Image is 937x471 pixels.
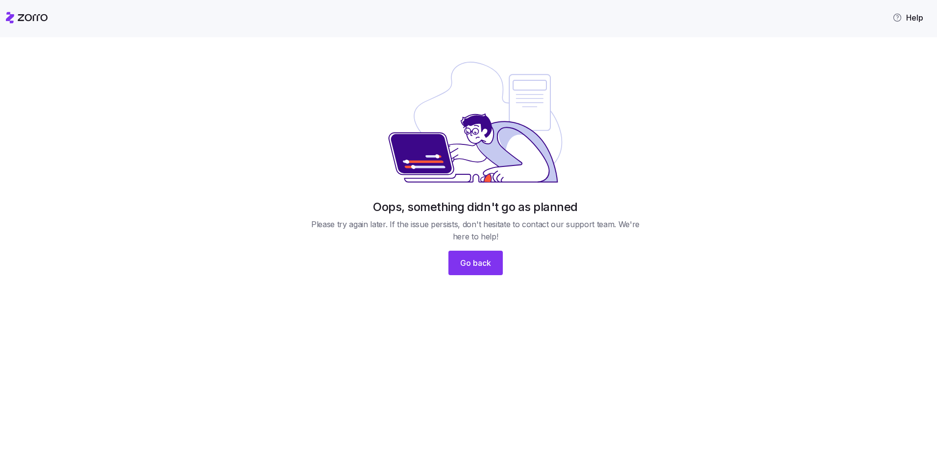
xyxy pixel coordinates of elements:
h1: Oops, something didn't go as planned [373,199,578,214]
span: Help [892,12,923,24]
span: Go back [460,257,491,269]
button: Go back [448,251,503,275]
button: Help [885,8,931,27]
span: Please try again later. If the issue persists, don't hesitate to contact our support team. We're ... [307,218,644,243]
